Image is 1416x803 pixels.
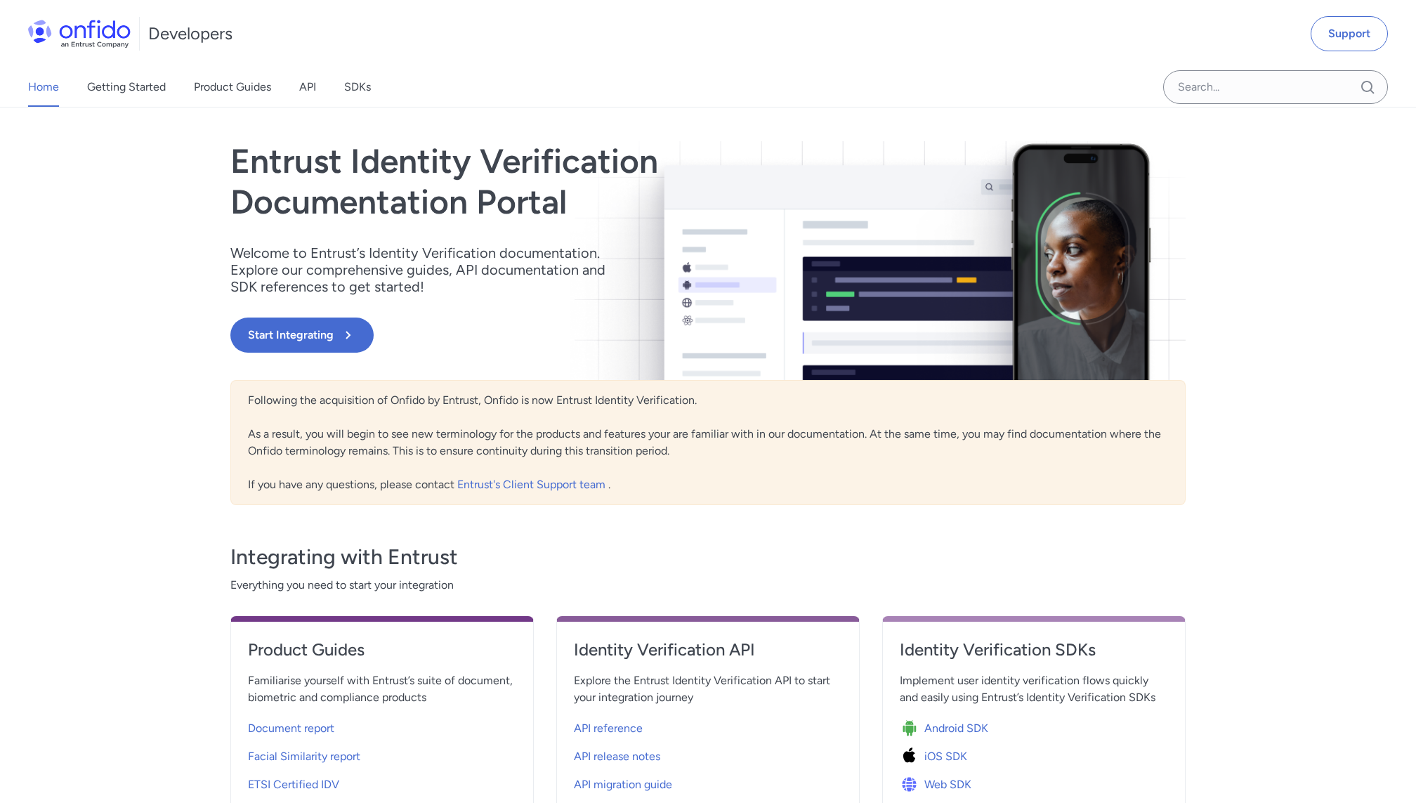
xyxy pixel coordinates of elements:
[574,672,842,706] span: Explore the Entrust Identity Verification API to start your integration journey
[148,22,232,45] h1: Developers
[230,318,374,353] button: Start Integrating
[230,380,1186,505] div: Following the acquisition of Onfido by Entrust, Onfido is now Entrust Identity Verification. As a...
[248,672,516,706] span: Familiarise yourself with Entrust’s suite of document, biometric and compliance products
[900,775,924,795] img: Icon Web SDK
[1163,70,1388,104] input: Onfido search input field
[230,543,1186,571] h3: Integrating with Entrust
[900,639,1168,661] h4: Identity Verification SDKs
[194,67,271,107] a: Product Guides
[900,719,924,738] img: Icon Android SDK
[230,244,624,295] p: Welcome to Entrust’s Identity Verification documentation. Explore our comprehensive guides, API d...
[1311,16,1388,51] a: Support
[574,712,842,740] a: API reference
[900,639,1168,672] a: Identity Verification SDKs
[574,768,842,796] a: API migration guide
[574,639,842,661] h4: Identity Verification API
[574,748,660,765] span: API release notes
[924,720,988,737] span: Android SDK
[299,67,316,107] a: API
[28,67,59,107] a: Home
[900,672,1168,706] span: Implement user identity verification flows quickly and easily using Entrust’s Identity Verificati...
[900,740,1168,768] a: Icon iOS SDKiOS SDK
[924,748,967,765] span: iOS SDK
[87,67,166,107] a: Getting Started
[248,740,516,768] a: Facial Similarity report
[574,740,842,768] a: API release notes
[248,776,339,793] span: ETSI Certified IDV
[900,712,1168,740] a: Icon Android SDKAndroid SDK
[574,639,842,672] a: Identity Verification API
[248,720,334,737] span: Document report
[230,577,1186,594] span: Everything you need to start your integration
[574,776,672,793] span: API migration guide
[248,639,516,672] a: Product Guides
[900,747,924,766] img: Icon iOS SDK
[230,318,899,353] a: Start Integrating
[230,141,899,222] h1: Entrust Identity Verification Documentation Portal
[924,776,971,793] span: Web SDK
[344,67,371,107] a: SDKs
[248,639,516,661] h4: Product Guides
[248,748,360,765] span: Facial Similarity report
[248,712,516,740] a: Document report
[28,20,131,48] img: Onfido Logo
[457,478,608,491] a: Entrust's Client Support team
[248,768,516,796] a: ETSI Certified IDV
[900,768,1168,796] a: Icon Web SDKWeb SDK
[574,720,643,737] span: API reference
